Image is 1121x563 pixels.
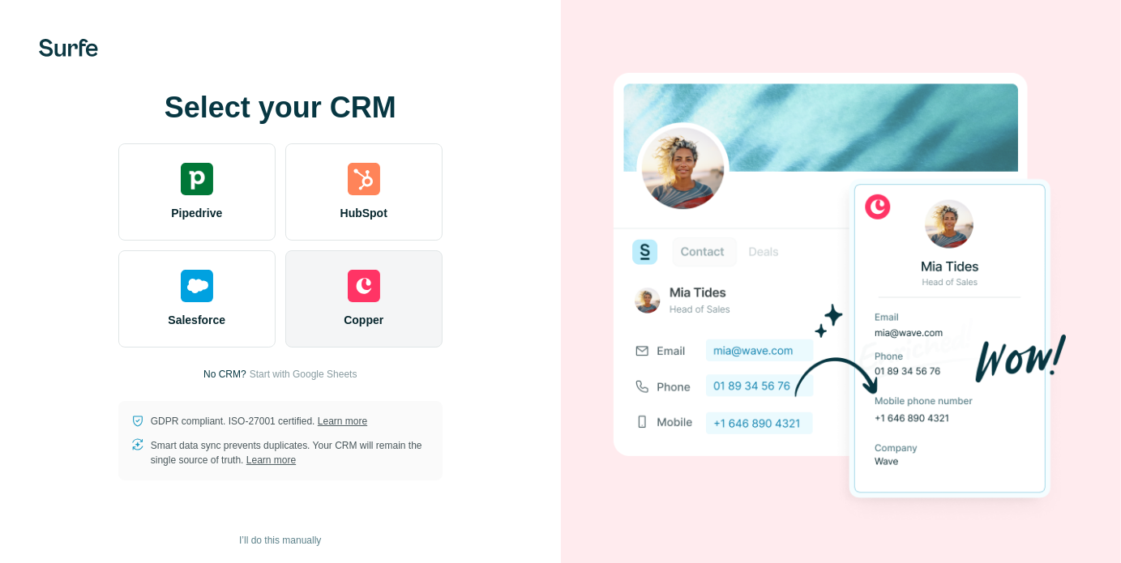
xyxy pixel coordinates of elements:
[171,205,222,221] span: Pipedrive
[168,312,225,328] span: Salesforce
[348,163,380,195] img: hubspot's logo
[203,367,246,382] p: No CRM?
[228,528,332,552] button: I’ll do this manually
[39,39,98,57] img: Surfe's logo
[344,312,383,328] span: Copper
[151,414,367,429] p: GDPR compliant. ISO-27001 certified.
[250,367,357,382] button: Start with Google Sheets
[614,45,1068,527] img: COPPER image
[246,454,296,466] a: Learn more
[118,92,443,124] h1: Select your CRM
[318,416,367,427] a: Learn more
[348,270,380,302] img: copper's logo
[151,438,430,467] p: Smart data sync prevents duplicates. Your CRM will remain the single source of truth.
[340,205,387,221] span: HubSpot
[181,270,213,302] img: salesforce's logo
[239,533,321,548] span: I’ll do this manually
[181,163,213,195] img: pipedrive's logo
